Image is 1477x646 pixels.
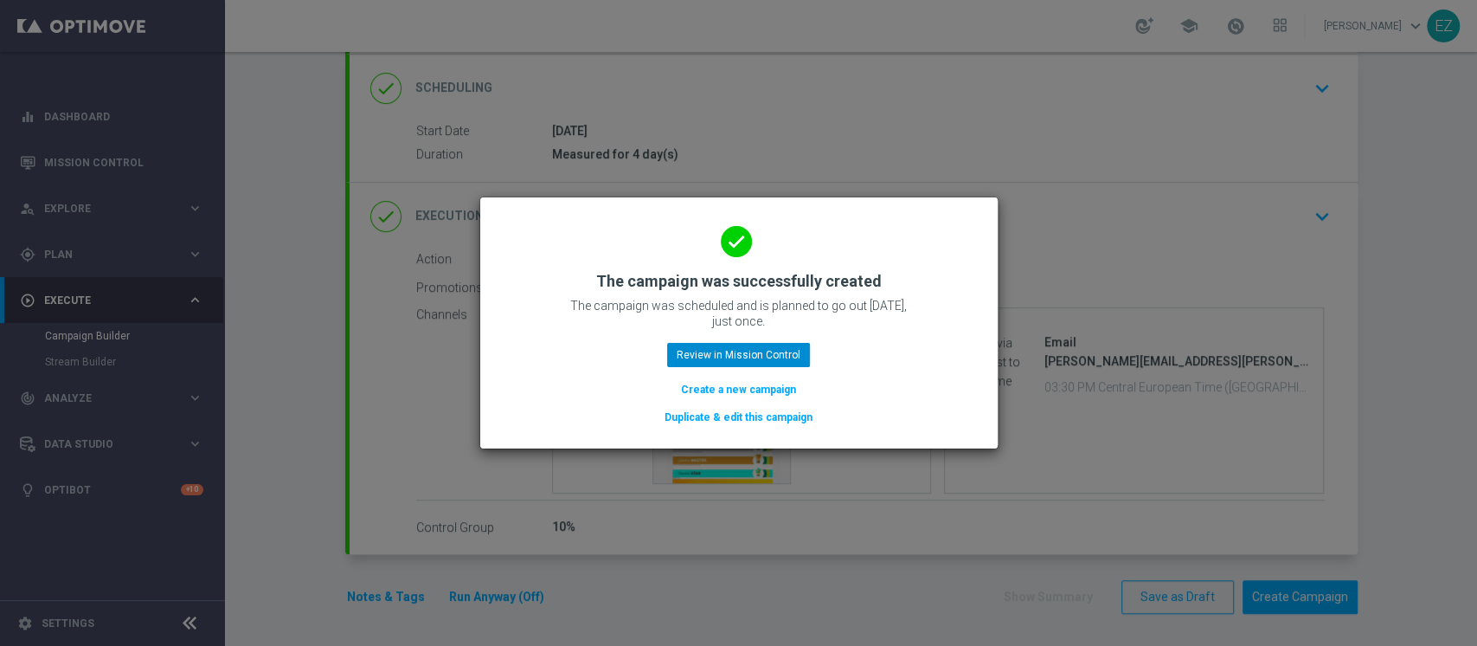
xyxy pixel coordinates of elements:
h2: The campaign was successfully created [596,271,882,292]
p: The campaign was scheduled and is planned to go out [DATE], just once. [566,298,912,329]
button: Create a new campaign [679,380,798,399]
button: Duplicate & edit this campaign [663,408,814,427]
button: Review in Mission Control [667,343,810,367]
i: done [721,226,752,257]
